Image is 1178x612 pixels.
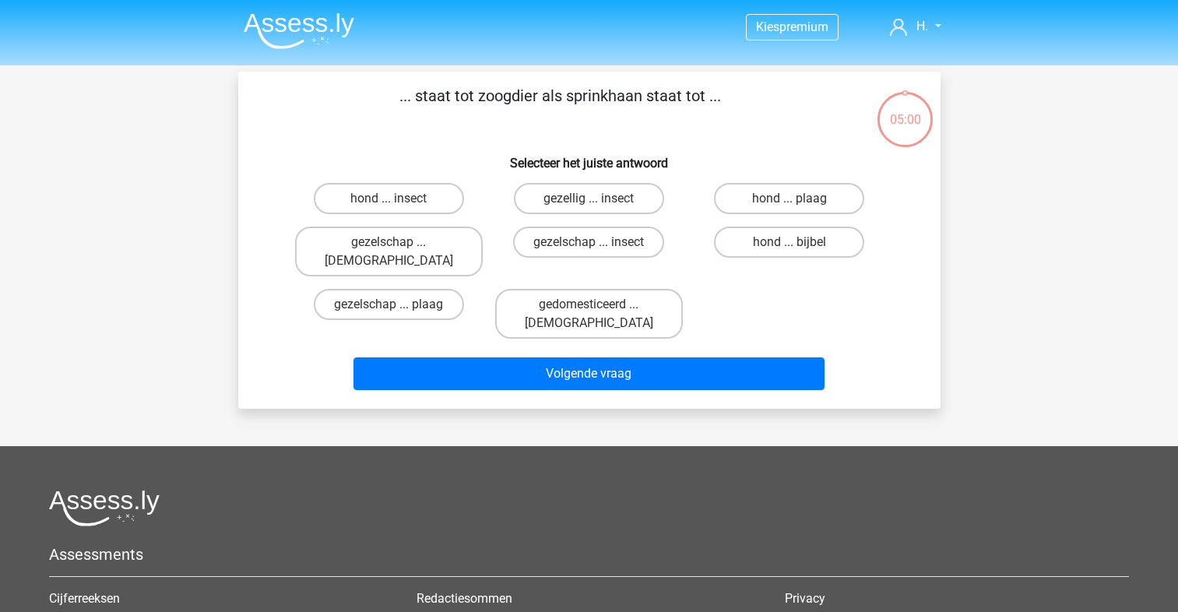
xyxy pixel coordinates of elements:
a: Privacy [785,591,825,606]
label: gezelschap ... [DEMOGRAPHIC_DATA] [295,227,483,276]
label: hond ... plaag [714,183,864,214]
div: 05:00 [876,90,934,129]
label: gezelschap ... plaag [314,289,464,320]
label: gezelschap ... insect [513,227,664,258]
h5: Assessments [49,545,1129,564]
img: Assessly logo [49,490,160,526]
a: Redactiesommen [417,591,512,606]
label: hond ... insect [314,183,464,214]
label: hond ... bijbel [714,227,864,258]
button: Volgende vraag [353,357,825,390]
img: Assessly [244,12,354,49]
p: ... staat tot zoogdier als sprinkhaan staat tot ... [263,84,857,131]
span: H. [916,19,928,33]
span: Kies [756,19,779,34]
a: Kiespremium [747,16,838,37]
a: Cijferreeksen [49,591,120,606]
a: H. [884,17,947,36]
h6: Selecteer het juiste antwoord [263,143,916,171]
label: gezellig ... insect [514,183,664,214]
label: gedomesticeerd ... [DEMOGRAPHIC_DATA] [495,289,683,339]
span: premium [779,19,828,34]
